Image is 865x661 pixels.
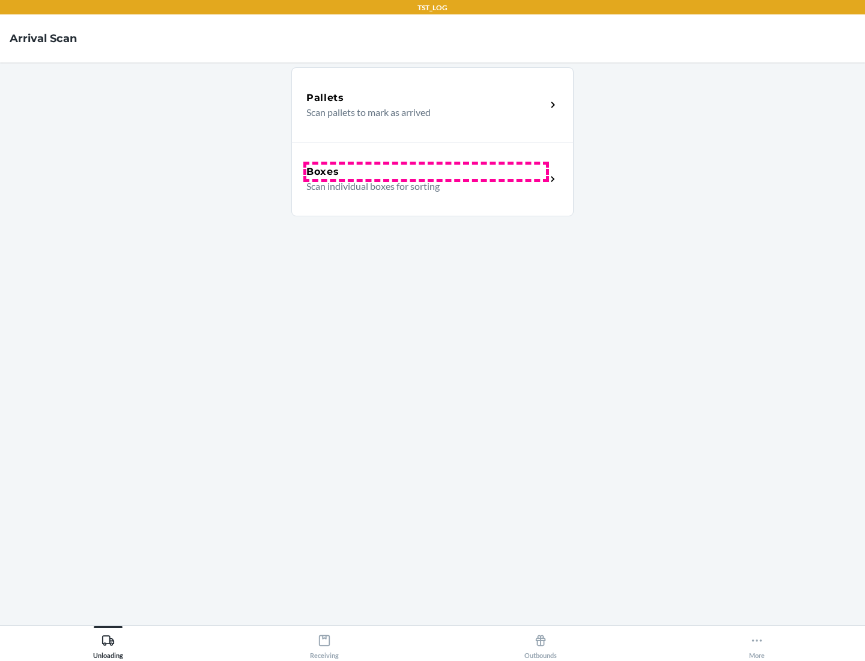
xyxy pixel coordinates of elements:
[306,91,344,105] h5: Pallets
[524,629,557,659] div: Outbounds
[306,165,339,179] h5: Boxes
[306,105,536,120] p: Scan pallets to mark as arrived
[93,629,123,659] div: Unloading
[649,626,865,659] button: More
[432,626,649,659] button: Outbounds
[291,142,574,216] a: BoxesScan individual boxes for sorting
[306,179,536,193] p: Scan individual boxes for sorting
[310,629,339,659] div: Receiving
[417,2,448,13] p: TST_LOG
[216,626,432,659] button: Receiving
[291,67,574,142] a: PalletsScan pallets to mark as arrived
[10,31,77,46] h4: Arrival Scan
[749,629,765,659] div: More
